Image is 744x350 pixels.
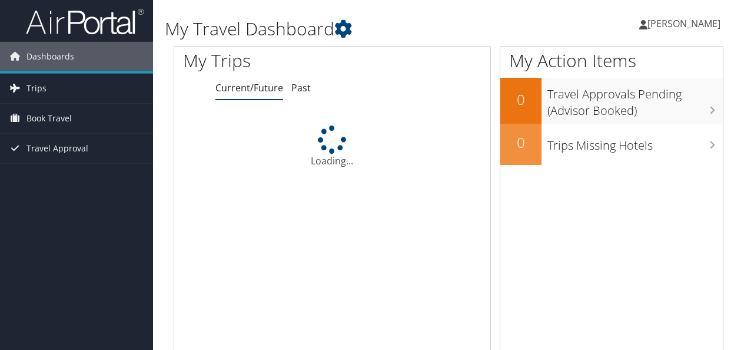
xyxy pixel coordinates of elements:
h3: Travel Approvals Pending (Advisor Booked) [547,80,723,119]
a: Current/Future [215,81,283,94]
a: 0Travel Approvals Pending (Advisor Booked) [500,78,723,123]
h1: My Trips [183,48,350,73]
h1: My Travel Dashboard [165,16,543,41]
img: airportal-logo.png [26,8,144,35]
span: Book Travel [26,104,72,133]
h2: 0 [500,133,542,153]
span: Trips [26,74,46,103]
a: 0Trips Missing Hotels [500,124,723,165]
div: Loading... [174,126,490,168]
h3: Trips Missing Hotels [547,131,723,154]
span: [PERSON_NAME] [647,17,720,30]
h1: My Action Items [500,48,723,73]
span: Dashboards [26,42,74,71]
h2: 0 [500,90,542,110]
a: [PERSON_NAME] [639,6,732,41]
span: Travel Approval [26,134,88,163]
a: Past [291,81,311,94]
